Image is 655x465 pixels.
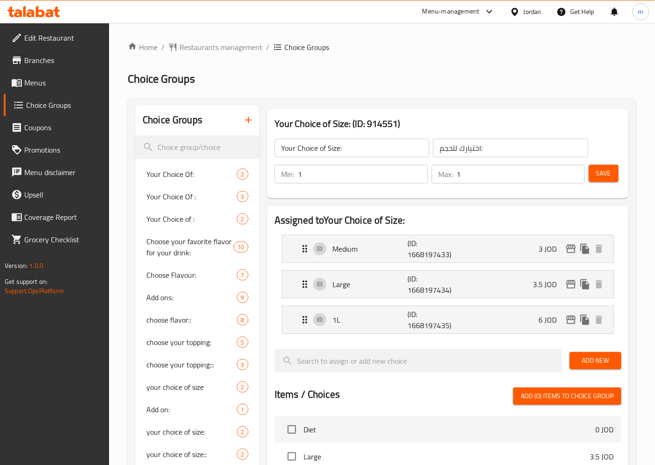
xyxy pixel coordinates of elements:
p: (ID: 1668197433) [407,238,458,260]
span: choose your topping: [146,337,237,348]
div: Choices [237,314,248,325]
span: 2 [237,428,248,437]
div: Expand [283,235,614,262]
input: search [135,135,260,159]
span: Add New [577,355,614,366]
div: Choose Flavour:7 [135,264,260,286]
span: Edit Restaurant [24,32,102,43]
a: Menu disclaimer [4,161,110,183]
a: Grocery Checklist [4,228,110,251]
span: Grocery Checklist [24,234,102,245]
a: Menus [4,71,110,94]
div: your choice of size2 [135,376,260,398]
p: 1L [332,314,407,325]
li: / [161,42,165,53]
span: your choice of size: [146,426,237,437]
div: Your Choice Of :3 [135,185,260,208]
li: Expand [275,231,621,267]
div: Your Choice Of:2 [135,163,260,185]
span: Menu disclaimer [24,167,102,178]
div: Menu-management [422,6,480,17]
button: delete [592,242,606,256]
span: Add on: [146,404,237,415]
span: Large [303,451,590,462]
p: 3 JOD [538,243,564,254]
button: edit [564,313,578,327]
span: Restaurants management [179,42,262,53]
div: Choices [237,426,248,437]
span: Choose your favorite flavor for your drink: [146,236,233,258]
span: your choice of size [146,381,237,393]
li: / [266,42,269,53]
span: 2 [237,215,248,224]
span: choose your topping::: [146,359,237,370]
div: your choice of size:2 [135,421,260,443]
span: 3 [237,192,248,201]
div: Choices [237,337,248,348]
p: 0 JOD [596,424,614,435]
p: (ID: 1668197434) [407,273,458,296]
div: choose your topping:5 [135,331,260,353]
span: 10 [234,243,248,252]
span: choose flavor:: [146,314,237,325]
a: Home [128,42,158,53]
nav: breadcrumb [128,42,636,53]
div: choose flavor::8 [135,309,260,331]
a: Branches [4,49,110,71]
button: Add (0) items to choice group [513,387,621,405]
span: your choice of size:: [146,449,237,460]
span: 3 [237,360,248,369]
p: 3.5 JOD [590,451,614,462]
input: search [275,349,562,373]
div: Choices [237,449,248,460]
span: Choice Groups [284,42,329,53]
a: Upsell [4,183,110,206]
h2: Items / Choices [275,387,340,402]
button: Add New [570,352,621,369]
div: Choices [237,404,248,415]
a: Coupons [4,116,110,139]
span: Menus [24,77,102,88]
button: duplicate [578,242,592,256]
a: Restaurants management [168,42,262,53]
span: Coupons [24,122,102,133]
p: (ID: 1668197435) [407,309,458,331]
button: delete [592,313,606,327]
span: m [638,7,644,17]
li: Expand [275,267,621,302]
span: Your Choice Of : [146,191,237,202]
a: Edit Restaurant [4,27,110,49]
div: Choose your favorite flavor for your drink:10 [135,230,260,264]
span: Select choice [282,420,302,439]
p: Min: [281,169,294,180]
button: duplicate [578,313,592,327]
div: Choices [237,169,248,180]
button: edit [564,277,578,291]
h2: Choice Groups [143,113,202,127]
h2: Assigned to Your Choice of Size: [275,213,621,227]
span: Choice Groups [26,99,102,111]
span: Your Choice of : [146,213,237,225]
span: Diet [303,424,596,435]
div: Expand [283,306,614,333]
h3: Your Choice of Size: (ID: 914551) [275,116,621,131]
span: Promotions [24,144,102,155]
div: Choices [237,292,248,303]
p: 3.5 JOD [533,279,564,290]
span: 1 [237,405,248,414]
button: edit [564,242,578,256]
button: delete [592,277,606,291]
a: Support.OpsPlatform [5,285,64,297]
div: Choices [237,213,248,225]
p: Medium [332,243,407,254]
span: Version: [5,260,28,272]
span: Upsell [24,189,102,200]
span: Add ons: [146,292,237,303]
a: Promotions [4,139,110,161]
span: 1.0.0 [29,260,43,272]
div: Choices [237,269,248,281]
button: Save [589,165,619,182]
div: Choices [237,191,248,202]
span: Your Choice Of: [146,169,237,180]
div: Choices [237,359,248,370]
